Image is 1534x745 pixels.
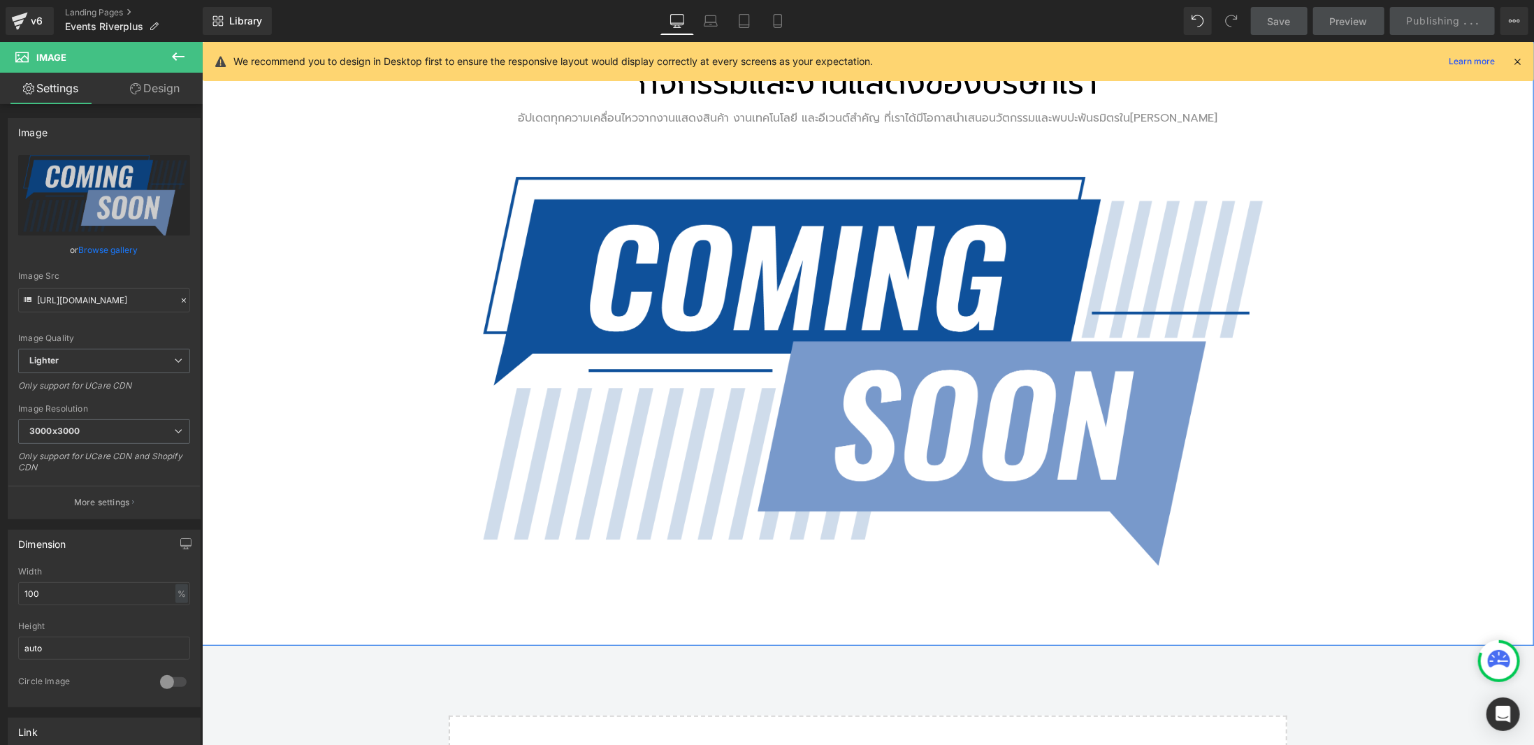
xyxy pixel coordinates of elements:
[233,54,873,69] p: We recommend you to design in Desktop first to ensure the responsive layout would display correct...
[18,676,146,690] div: Circle Image
[18,621,190,631] div: Height
[203,7,272,35] a: New Library
[29,355,59,366] b: Lighter
[18,380,190,400] div: Only support for UCare CDN
[18,451,190,482] div: Only support for UCare CDN and Shopify CDN
[18,288,190,312] input: Link
[1184,7,1212,35] button: Undo
[8,486,200,519] button: More settings
[247,71,1085,82] p: อัปเดตทุกความเคลื่อนไหวจากงานแสดงสินค้า งานเทคโนโลยี และอีเวนต์สำคัญ ที่เราได้มีโอกาสนำเสนอนวัตกร...
[1443,53,1500,70] a: Learn more
[18,567,190,577] div: Width
[1500,7,1528,35] button: More
[1486,697,1520,731] div: Open Intercom Messenger
[79,238,138,262] a: Browse gallery
[18,243,190,257] div: or
[6,7,54,35] a: v6
[247,12,1085,71] h2: กิจกรรมและงานแสดงของบริษัทเรา
[18,404,190,414] div: Image Resolution
[18,119,48,138] div: Image
[18,637,190,660] input: auto
[1313,7,1384,35] a: Preview
[1217,7,1245,35] button: Redo
[660,7,694,35] a: Desktop
[36,52,66,63] span: Image
[74,496,130,509] p: More settings
[229,15,262,27] span: Library
[28,12,45,30] div: v6
[18,333,190,343] div: Image Quality
[18,718,38,738] div: Link
[65,21,143,32] span: Events Riverplus
[175,584,188,603] div: %
[728,7,761,35] a: Tablet
[104,73,205,104] a: Design
[18,530,66,550] div: Dimension
[1268,14,1291,29] span: Save
[29,426,80,436] b: 3000x3000
[694,7,728,35] a: Laptop
[65,7,203,18] a: Landing Pages
[18,271,190,281] div: Image Src
[761,7,795,35] a: Mobile
[18,582,190,605] input: auto
[1330,14,1368,29] span: Preview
